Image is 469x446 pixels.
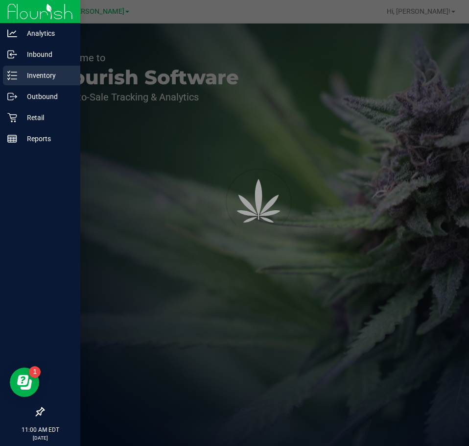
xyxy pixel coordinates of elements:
[17,112,76,124] p: Retail
[7,71,17,80] inline-svg: Inventory
[7,113,17,123] inline-svg: Retail
[17,91,76,102] p: Outbound
[10,368,39,397] iframe: Resource center
[4,434,76,442] p: [DATE]
[7,134,17,144] inline-svg: Reports
[7,28,17,38] inline-svg: Analytics
[17,49,76,60] p: Inbound
[29,366,41,378] iframe: Resource center unread badge
[7,50,17,59] inline-svg: Inbound
[17,27,76,39] p: Analytics
[4,425,76,434] p: 11:00 AM EDT
[17,70,76,81] p: Inventory
[7,92,17,101] inline-svg: Outbound
[17,133,76,145] p: Reports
